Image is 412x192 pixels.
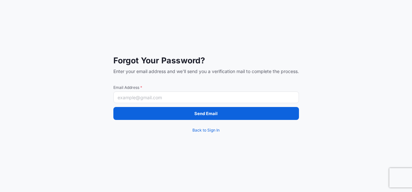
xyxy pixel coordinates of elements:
[194,110,218,117] p: Send Email
[113,91,299,103] input: example@gmail.com
[113,68,299,75] span: Enter your email address and we'll send you a verification mail to complete the process.
[113,55,299,66] span: Forgot Your Password?
[113,107,299,120] button: Send Email
[192,127,220,133] span: Back to Sign In
[113,124,299,137] a: Back to Sign In
[113,85,299,90] span: Email Address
